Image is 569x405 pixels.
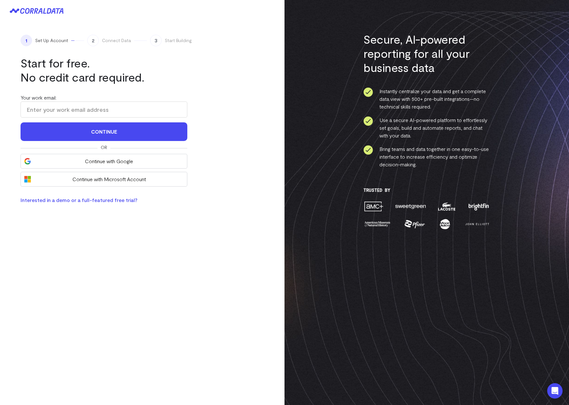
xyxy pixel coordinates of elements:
button: Continue with Microsoft Account [21,172,187,187]
span: Start Building [165,37,192,44]
div: Open Intercom Messenger [547,383,563,399]
a: Interested in a demo or a full-featured free trial? [21,197,137,203]
li: Bring teams and data together in one easy-to-use interface to increase efficiency and optimize de... [363,145,490,168]
li: Use a secure AI-powered platform to effortlessly set goals, build and automate reports, and chat ... [363,116,490,139]
label: Your work email: [21,94,56,101]
h1: Start for free. No credit card required. [21,56,187,84]
h3: Secure, AI-powered reporting for all your business data [363,32,490,75]
button: Continue [21,122,187,141]
span: Continue with Microsoft Account [34,175,184,183]
span: Set Up Account [35,37,68,44]
span: 2 [87,35,99,46]
span: Or [101,144,107,151]
li: Instantly centralize your data and get a complete data view with 500+ pre-built integrations—no t... [363,87,490,110]
button: Continue with Google [21,154,187,169]
h3: Trusted By [363,188,490,193]
span: 3 [150,35,162,46]
input: Enter your work email address [21,101,187,118]
span: Connect Data [102,37,131,44]
span: 1 [21,35,32,46]
span: Continue with Google [34,157,184,165]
